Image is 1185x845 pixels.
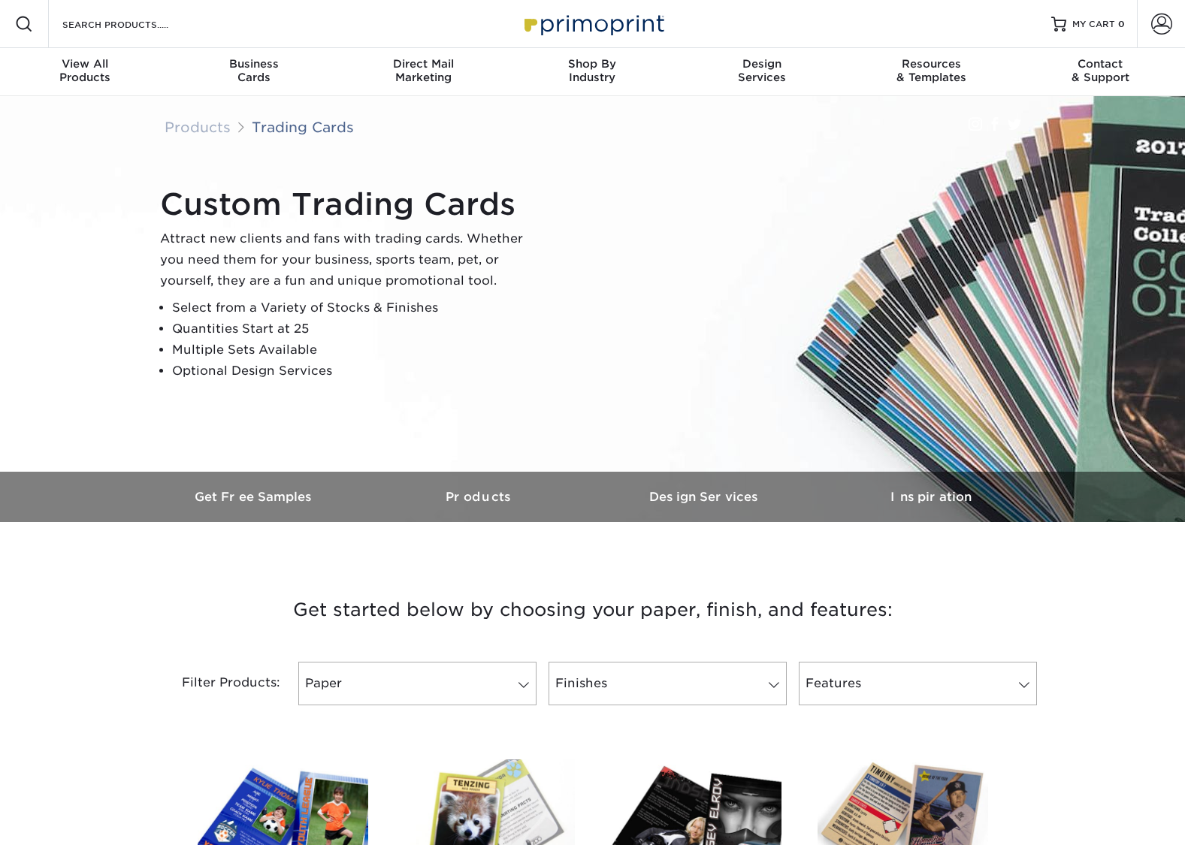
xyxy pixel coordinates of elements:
h3: Get started below by choosing your paper, finish, and features: [153,576,1032,644]
a: Finishes [549,662,787,705]
span: Direct Mail [339,57,508,71]
a: Trading Cards [252,119,354,135]
p: Attract new clients and fans with trading cards. Whether you need them for your business, sports ... [160,228,536,291]
div: & Templates [846,57,1015,84]
a: Products [367,472,593,522]
span: Contact [1016,57,1185,71]
span: Business [169,57,338,71]
h3: Design Services [593,490,818,504]
li: Quantities Start at 25 [172,318,536,340]
a: Resources& Templates [846,48,1015,96]
img: Primoprint [518,8,668,40]
li: Multiple Sets Available [172,340,536,361]
h3: Inspiration [818,490,1044,504]
a: Paper [298,662,537,705]
a: Get Free Samples [142,472,367,522]
a: Inspiration [818,472,1044,522]
h1: Custom Trading Cards [160,186,536,222]
a: Shop ByIndustry [508,48,677,96]
li: Optional Design Services [172,361,536,382]
a: Direct MailMarketing [339,48,508,96]
input: SEARCH PRODUCTS..... [61,15,207,33]
h3: Products [367,490,593,504]
span: Design [677,57,846,71]
a: Design Services [593,472,818,522]
span: Shop By [508,57,677,71]
div: Marketing [339,57,508,84]
a: DesignServices [677,48,846,96]
div: & Support [1016,57,1185,84]
span: MY CART [1072,18,1115,31]
a: Features [799,662,1037,705]
div: Industry [508,57,677,84]
a: Contact& Support [1016,48,1185,96]
span: 0 [1118,19,1125,29]
li: Select from a Variety of Stocks & Finishes [172,297,536,318]
a: BusinessCards [169,48,338,96]
div: Cards [169,57,338,84]
span: Resources [846,57,1015,71]
div: Filter Products: [142,662,292,705]
h3: Get Free Samples [142,490,367,504]
div: Services [677,57,846,84]
a: Products [165,119,231,135]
